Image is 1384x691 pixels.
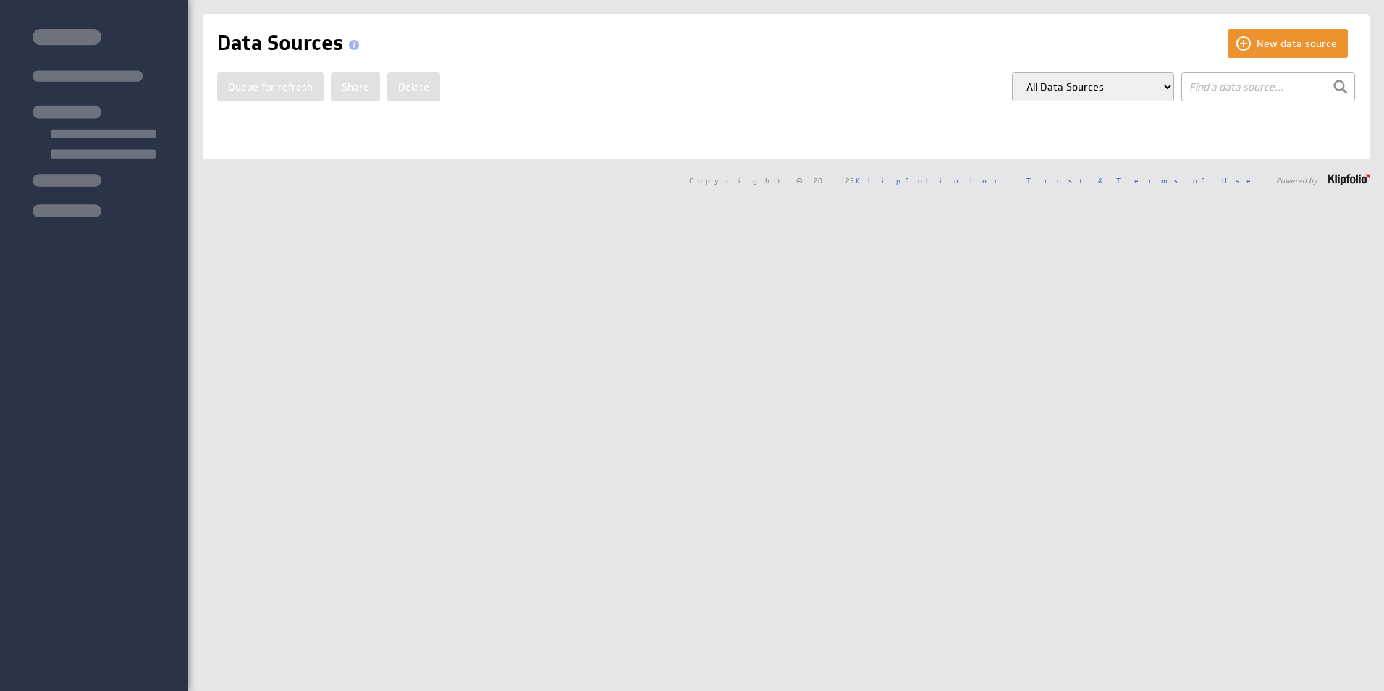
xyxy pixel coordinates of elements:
img: logo-footer.png [1328,174,1370,185]
span: Powered by [1276,177,1317,184]
button: New data source [1228,29,1348,58]
button: Queue for refresh [217,72,324,101]
span: Copyright © 2025 [689,177,1011,184]
button: Delete [387,72,440,101]
button: Share [331,72,380,101]
a: Klipfolio Inc. [856,175,1011,185]
input: Find a data source... [1181,72,1355,101]
h1: Data Sources [217,29,365,58]
img: skeleton-sidenav.svg [33,29,156,217]
a: Trust & Terms of Use [1026,175,1261,185]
